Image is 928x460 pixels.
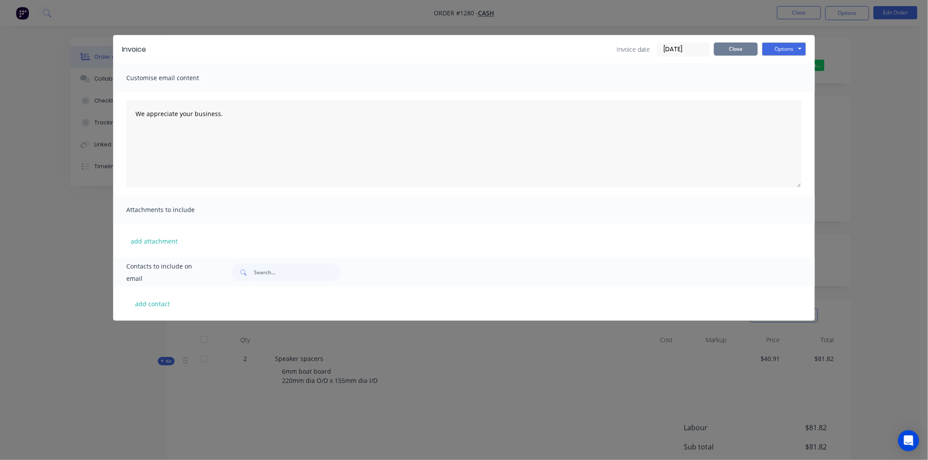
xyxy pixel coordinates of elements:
textarea: We appreciate your business. [126,100,802,188]
span: Attachments to include [126,204,223,216]
button: Options [762,42,806,56]
div: Open Intercom Messenger [898,430,919,451]
div: Invoice [122,44,146,55]
input: Search... [254,264,341,281]
span: Customise email content [126,72,223,84]
span: Contacts to include on email [126,260,209,285]
button: Close [714,42,758,56]
button: add contact [126,297,179,310]
button: add attachment [126,234,182,248]
span: Invoice date [617,45,650,54]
